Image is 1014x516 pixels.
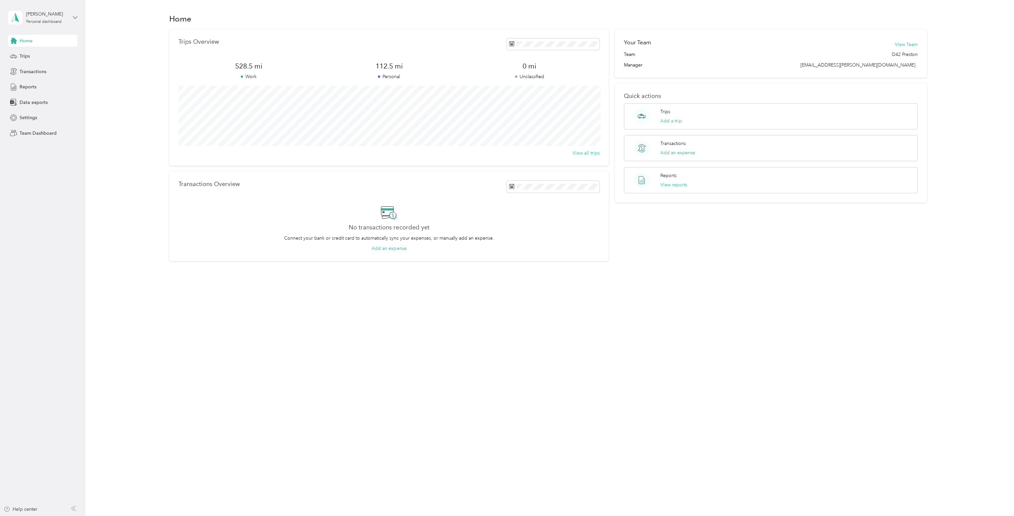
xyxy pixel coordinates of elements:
button: Help center [4,506,37,513]
p: Trips [660,108,670,115]
span: Team [624,51,635,58]
span: Manager [624,62,642,69]
span: D42 Preston [892,51,918,58]
div: Personal dashboard [26,20,62,24]
p: Transactions Overview [178,181,240,188]
span: Home [20,37,32,44]
span: Transactions [20,68,46,75]
span: Reports [20,83,36,90]
span: Data exports [20,99,48,106]
p: Work [178,73,319,80]
button: Add an expense [372,245,406,252]
span: [EMAIL_ADDRESS][PERSON_NAME][DOMAIN_NAME] [800,62,915,68]
button: View all trips [572,150,599,157]
div: [PERSON_NAME] [26,11,68,18]
p: Unclassified [459,73,600,80]
button: Add an expense [660,149,695,156]
span: 528.5 mi [178,62,319,71]
p: Reports [660,172,676,179]
span: Settings [20,114,37,121]
button: Add a trip [660,117,682,124]
span: 0 mi [459,62,600,71]
p: Personal [319,73,459,80]
p: Trips Overview [178,38,219,45]
p: Transactions [660,140,685,147]
p: Quick actions [624,93,918,100]
span: Team Dashboard [20,130,57,137]
button: View reports [660,181,687,188]
h2: Your Team [624,38,651,47]
p: Connect your bank or credit card to automatically sync your expenses, or manually add an expense. [284,235,494,242]
span: Trips [20,53,30,60]
h1: Home [169,15,191,22]
button: View Team [895,41,918,48]
h2: No transactions recorded yet [349,224,429,231]
iframe: Everlance-gr Chat Button Frame [977,479,1014,516]
span: 112.5 mi [319,62,459,71]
